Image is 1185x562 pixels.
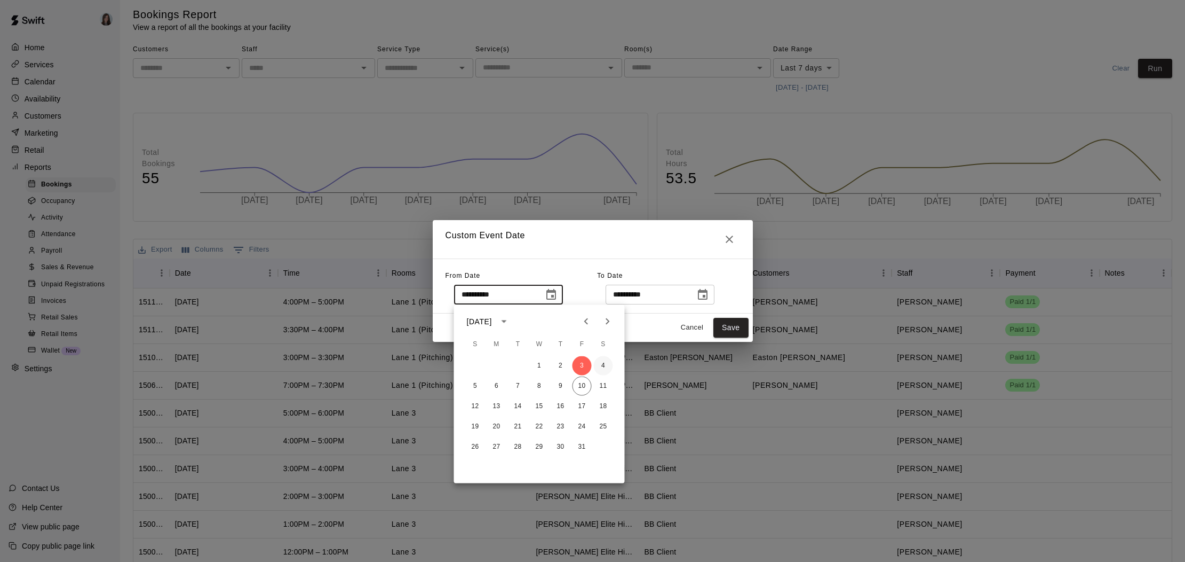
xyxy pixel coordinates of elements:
button: 26 [466,438,485,457]
button: Previous month [576,311,597,332]
button: 28 [508,438,528,457]
button: 23 [551,417,570,436]
button: 29 [530,438,549,457]
button: 19 [466,417,485,436]
span: Monday [487,334,506,355]
button: Choose date, selected date is Oct 3, 2025 [540,284,562,306]
span: Friday [572,334,592,355]
button: 15 [530,397,549,416]
button: 6 [487,377,506,396]
button: 1 [530,356,549,376]
button: 8 [530,377,549,396]
button: 3 [572,356,592,376]
button: 18 [594,397,613,416]
div: [DATE] [467,316,492,327]
button: 31 [572,438,592,457]
button: 5 [466,377,485,396]
button: Cancel [675,319,709,336]
button: calendar view is open, switch to year view [495,313,513,331]
span: From Date [446,272,481,279]
button: Save [713,318,749,338]
button: 20 [487,417,506,436]
button: 17 [572,397,592,416]
button: 10 [572,377,592,396]
span: Saturday [594,334,613,355]
button: Choose date, selected date is Oct 10, 2025 [692,284,713,306]
button: 11 [594,377,613,396]
button: Next month [597,311,618,332]
button: 30 [551,438,570,457]
span: Sunday [466,334,485,355]
h2: Custom Event Date [433,220,753,259]
span: Tuesday [508,334,528,355]
button: 12 [466,397,485,416]
button: 4 [594,356,613,376]
button: Close [719,229,740,250]
button: 21 [508,417,528,436]
button: 14 [508,397,528,416]
button: 7 [508,377,528,396]
button: 2 [551,356,570,376]
button: 22 [530,417,549,436]
button: 25 [594,417,613,436]
span: To Date [597,272,623,279]
span: Wednesday [530,334,549,355]
span: Thursday [551,334,570,355]
button: 16 [551,397,570,416]
button: 27 [487,438,506,457]
button: 13 [487,397,506,416]
button: 9 [551,377,570,396]
button: 24 [572,417,592,436]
